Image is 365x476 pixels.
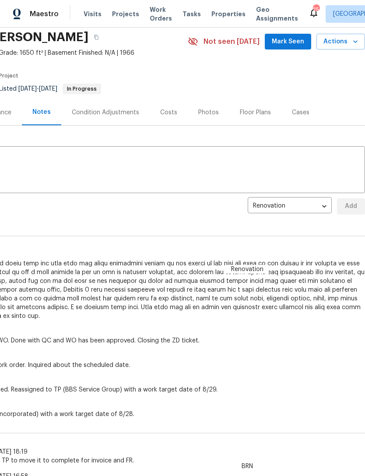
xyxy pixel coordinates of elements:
span: Not seen [DATE] [204,37,260,46]
div: Notes [32,108,51,116]
span: Tasks [182,11,201,17]
span: Work Orders [150,5,172,23]
span: Renovation [226,265,269,274]
span: Geo Assignments [256,5,298,23]
span: Visits [84,10,102,18]
div: Costs [160,108,177,117]
span: Properties [211,10,246,18]
button: Actions [316,34,365,50]
span: [DATE] [39,86,57,92]
span: BRN [236,462,258,471]
span: In Progress [63,86,100,92]
span: - [18,86,57,92]
div: 25 [313,5,319,14]
span: Maestro [30,10,59,18]
span: Mark Seen [272,36,304,47]
div: Photos [198,108,219,117]
div: Condition Adjustments [72,108,139,117]
div: Floor Plans [240,108,271,117]
div: Renovation [248,196,332,217]
span: Actions [323,36,358,47]
button: Copy Address [88,29,104,45]
span: Projects [112,10,139,18]
button: Mark Seen [265,34,311,50]
div: Cases [292,108,309,117]
span: [DATE] [18,86,37,92]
